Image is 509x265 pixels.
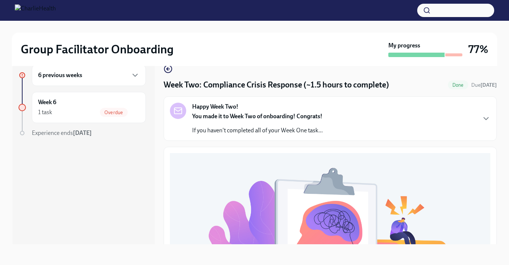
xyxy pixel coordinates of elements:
strong: My progress [388,42,420,50]
span: Due [471,82,497,88]
span: Experience ends [32,129,92,136]
span: June 30th, 2025 10:00 [471,82,497,89]
strong: [DATE] [480,82,497,88]
strong: Happy Week Two! [192,103,238,111]
span: Overdue [100,110,127,115]
a: Week 61 taskOverdue [19,92,146,123]
div: 1 task [38,108,52,116]
h3: 77% [468,43,488,56]
span: Done [448,82,468,88]
h2: Group Facilitator Onboarding [21,42,174,57]
h4: Week Two: Compliance Crisis Response (~1.5 hours to complete) [164,79,389,90]
strong: You made it to Week Two of onboarding! Congrats! [192,113,322,120]
img: CharlieHealth [15,4,56,16]
p: If you haven't completed all of your Week One task... [192,126,323,135]
h6: 6 previous weeks [38,71,82,79]
h6: Week 6 [38,98,56,106]
strong: [DATE] [73,129,92,136]
div: 6 previous weeks [32,64,146,86]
